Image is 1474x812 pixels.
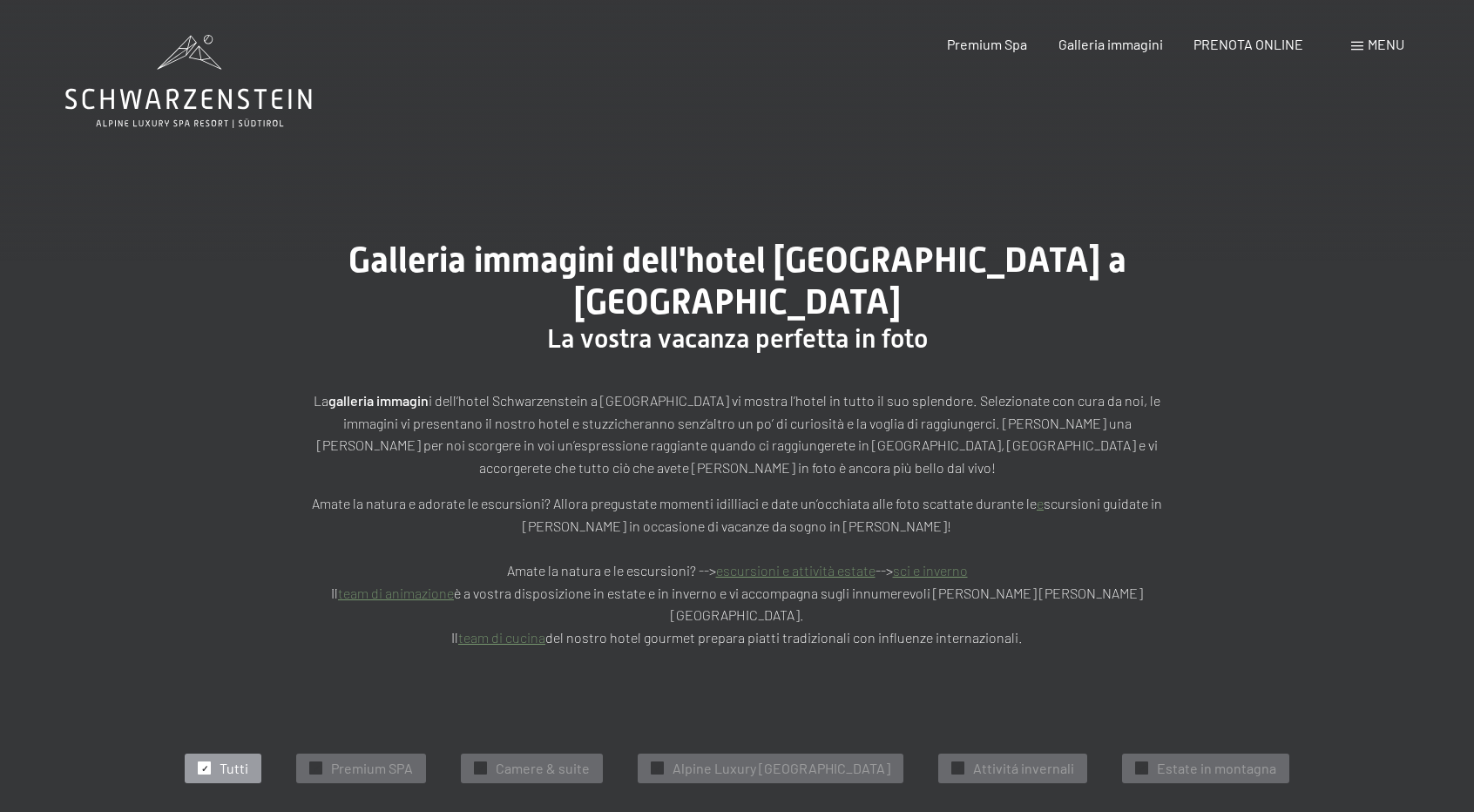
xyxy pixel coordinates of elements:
span: Menu [1368,36,1404,52]
span: Camere & suite [496,759,590,778]
p: Amate la natura e adorate le escursioni? Allora pregustate momenti idilliaci e date un’occhiata a... [301,492,1173,648]
span: Estate in montagna [1157,759,1276,778]
span: ✓ [477,762,484,775]
a: Galleria immagini [1058,36,1163,52]
span: ✓ [654,762,661,775]
span: Premium SPA [331,759,413,778]
span: Attivitá invernali [973,759,1074,778]
a: Premium Spa [947,36,1027,52]
a: team di cucina [458,629,545,646]
a: team di animazione [338,585,454,601]
p: La i dell’hotel Schwarzenstein a [GEOGRAPHIC_DATA] vi mostra l’hotel in tutto il suo splendore. S... [301,389,1173,478]
span: Alpine Luxury [GEOGRAPHIC_DATA] [673,759,890,778]
span: Galleria immagini dell'hotel [GEOGRAPHIC_DATA] a [GEOGRAPHIC_DATA] [348,240,1126,322]
strong: galleria immagin [328,392,429,409]
span: ✓ [1139,762,1146,775]
span: La vostra vacanza perfetta in foto [547,323,928,354]
span: ✓ [313,762,320,775]
span: ✓ [955,762,962,775]
a: escursioni e attività estate [716,562,876,579]
a: e [1037,495,1044,511]
span: ✓ [201,762,208,775]
a: PRENOTA ONLINE [1193,36,1303,52]
a: sci e inverno [893,562,968,579]
span: Tutti [220,759,248,778]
